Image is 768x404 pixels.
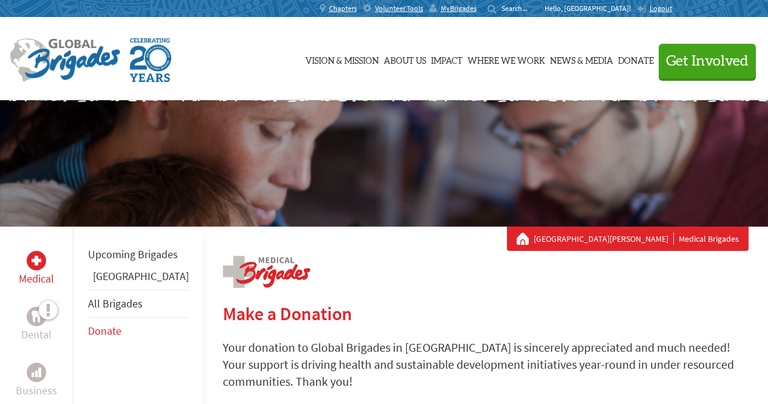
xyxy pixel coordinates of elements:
[19,251,54,287] a: MedicalMedical
[618,29,654,89] a: Donate
[32,256,41,265] img: Medical
[431,29,463,89] a: Impact
[27,363,46,382] div: Business
[21,307,52,343] a: DentalDental
[650,4,672,13] span: Logout
[384,29,426,89] a: About Us
[88,324,121,338] a: Donate
[88,318,189,344] li: Donate
[545,4,637,13] p: Hello, [GEOGRAPHIC_DATA]!
[550,29,613,89] a: News & Media
[467,29,545,89] a: Where We Work
[659,44,756,78] button: Get Involved
[27,251,46,270] div: Medical
[19,270,54,287] p: Medical
[441,4,477,13] span: MyBrigades
[93,269,189,283] a: [GEOGRAPHIC_DATA]
[223,303,749,324] h2: Make a Donation
[375,4,423,13] span: Volunteer Tools
[88,268,189,290] li: Guatemala
[130,38,171,82] img: Global Brigades Celebrating 20 Years
[21,326,52,343] p: Dental
[534,233,674,245] a: [GEOGRAPHIC_DATA][PERSON_NAME]
[329,4,357,13] span: Chapters
[32,310,41,322] img: Dental
[10,38,120,82] img: Global Brigades Logo
[16,363,57,399] a: BusinessBusiness
[88,241,189,268] li: Upcoming Brigades
[88,296,143,310] a: All Brigades
[666,54,749,69] span: Get Involved
[88,290,189,318] li: All Brigades
[16,382,57,399] p: Business
[32,368,41,377] img: Business
[305,29,379,89] a: Vision & Mission
[88,247,178,261] a: Upcoming Brigades
[501,4,536,13] input: Search...
[223,339,749,390] p: Your donation to Global Brigades in [GEOGRAPHIC_DATA] is sincerely appreciated and much needed! Y...
[637,4,672,13] a: Logout
[223,256,310,288] img: logo-medical.png
[517,233,739,245] div: Medical Brigades
[27,307,46,326] div: Dental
